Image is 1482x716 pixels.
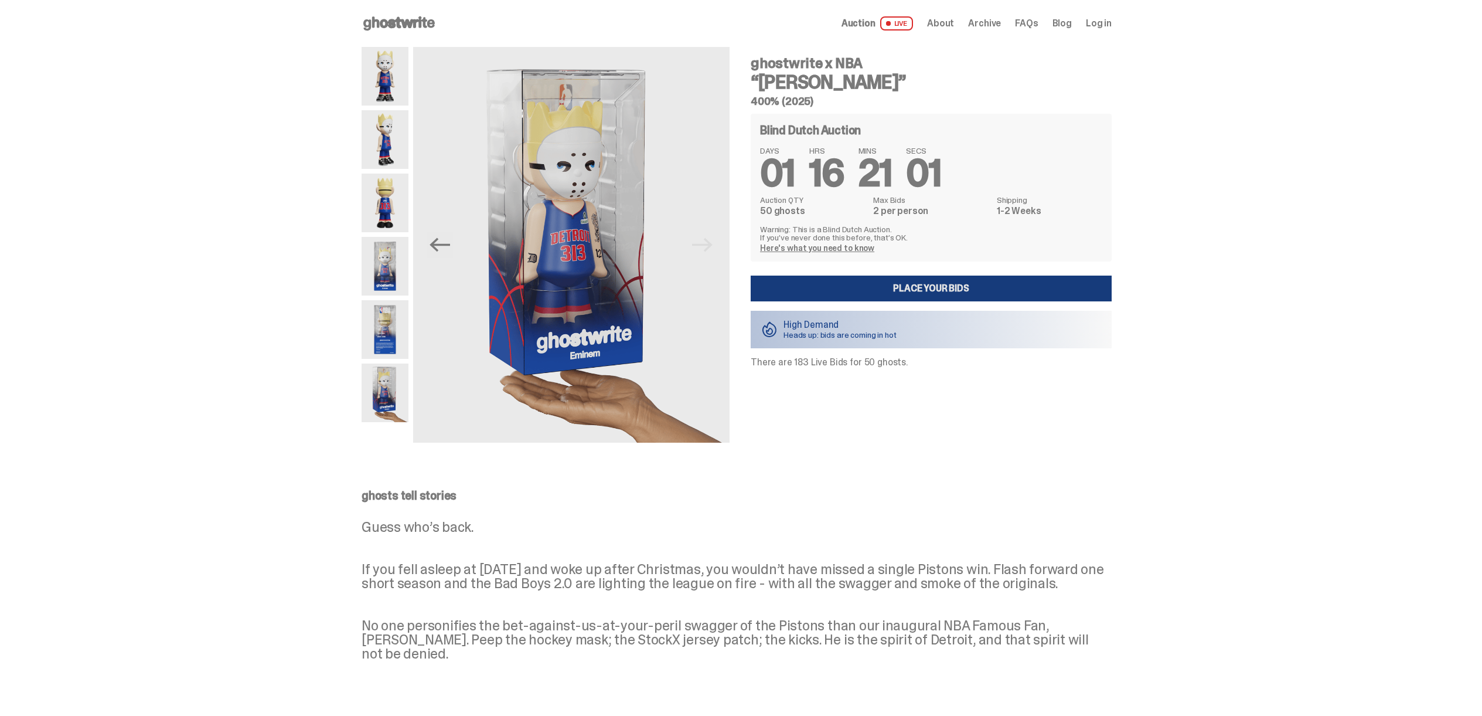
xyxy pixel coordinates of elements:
p: Heads up: bids are coming in hot [783,331,897,339]
dt: Auction QTY [760,196,866,204]
a: FAQs [1015,19,1038,28]
h4: Blind Dutch Auction [760,124,861,136]
a: Here's what you need to know [760,243,874,253]
img: Copy%20of%20Eminem_NBA_400_1.png [362,47,408,106]
a: Place your Bids [751,276,1112,301]
span: HRS [809,147,844,155]
p: Guess who’s back. If you fell asleep at [DATE] and woke up after Christmas, you wouldn’t have mis... [362,520,1112,661]
img: Eminem_NBA_400_13.png [362,300,408,359]
h5: 400% (2025) [751,96,1112,107]
span: SECS [906,147,941,155]
span: LIVE [880,16,914,30]
a: Archive [968,19,1001,28]
p: Warning: This is a Blind Dutch Auction. If you’ve never done this before, that’s OK. [760,225,1102,242]
p: ghosts tell stories [362,490,1112,501]
img: eminem%20scale.png [362,364,408,422]
dd: 50 ghosts [760,206,866,216]
img: Copy%20of%20Eminem_NBA_400_6.png [362,174,408,232]
span: 01 [906,149,941,198]
span: Auction [841,19,875,28]
a: About [927,19,954,28]
span: 21 [858,149,892,198]
img: Copy%20of%20Eminem_NBA_400_3.png [362,110,408,169]
p: High Demand [783,320,897,330]
img: eminem%20scale.png [413,47,730,443]
dd: 2 per person [873,206,990,216]
span: MINS [858,147,892,155]
a: Blog [1052,19,1072,28]
img: Eminem_NBA_400_12.png [362,237,408,296]
span: 16 [809,149,844,198]
p: There are 183 Live Bids for 50 ghosts. [751,358,1112,367]
dt: Max Bids [873,196,990,204]
span: 01 [760,149,795,198]
dd: 1-2 Weeks [997,206,1102,216]
h3: “[PERSON_NAME]” [751,73,1112,91]
a: Log in [1086,19,1112,28]
button: Previous [427,232,453,258]
h4: ghostwrite x NBA [751,56,1112,70]
span: DAYS [760,147,795,155]
dt: Shipping [997,196,1102,204]
a: Auction LIVE [841,16,913,30]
